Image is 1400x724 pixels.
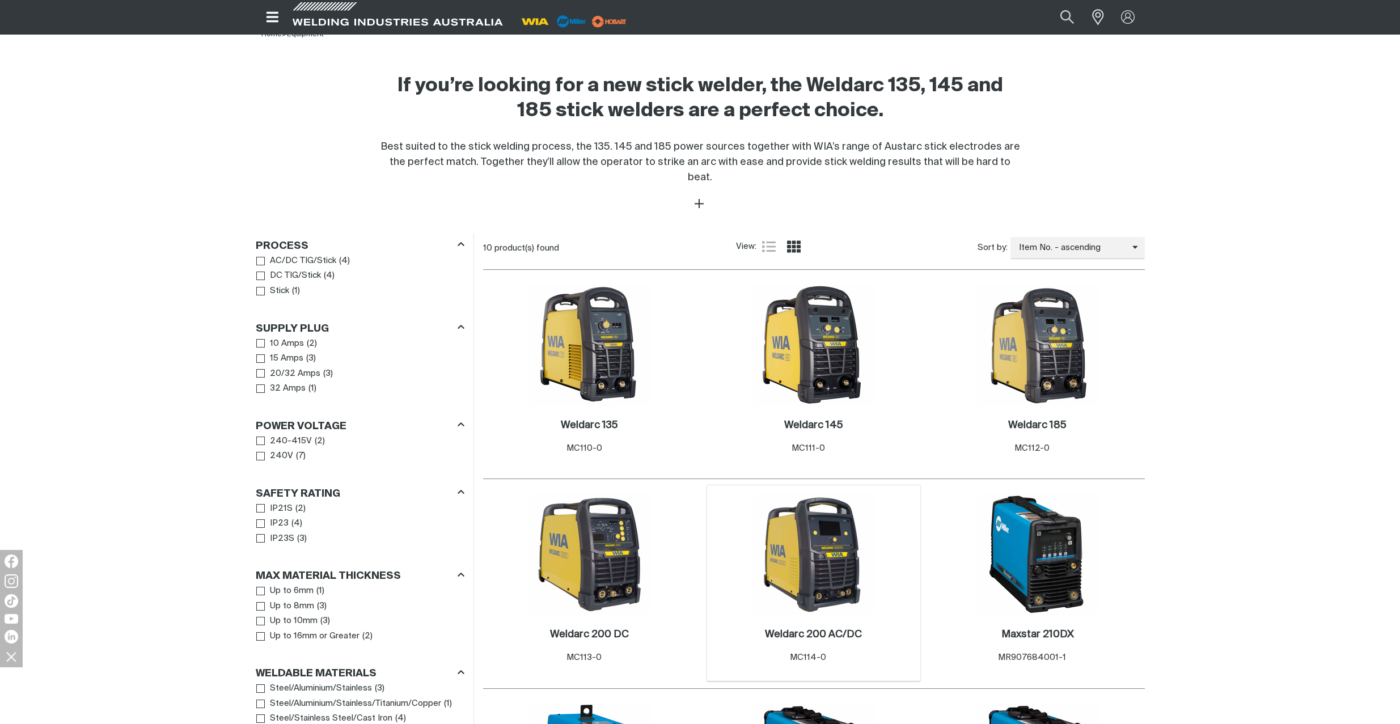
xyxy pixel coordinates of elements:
[256,323,329,336] h3: Supply Plug
[998,653,1066,662] span: MR907684001-1
[256,253,464,299] ul: Process
[589,13,630,30] img: miller
[270,585,314,598] span: Up to 6mm
[270,697,441,710] span: Steel/Aluminium/Stainless/Titanium/Copper
[306,352,316,365] span: ( 3 )
[362,630,373,643] span: ( 2 )
[256,613,318,629] a: Up to 10mm
[256,434,464,464] ul: Power Voltage
[1001,629,1074,640] h2: Maxstar 210DX
[256,583,464,643] ul: Max Material Thickness
[256,501,293,516] a: IP21S
[316,585,324,598] span: ( 1 )
[256,531,295,547] a: IP23S
[765,628,862,641] a: Weldarc 200 AC/DC
[307,337,317,350] span: ( 2 )
[1010,242,1132,255] span: Item No. - ascending
[256,240,308,253] h3: Process
[256,336,304,352] a: 10 Amps
[1033,5,1086,30] input: Product name or item number...
[270,517,289,530] span: IP23
[380,142,1020,183] span: Best suited to the stick welding process, the 135. 145 and 185 power sources together with WIA’s ...
[765,629,862,640] h2: Weldarc 200 AC/DC
[1048,5,1086,30] button: Search products
[270,600,314,613] span: Up to 8mm
[561,419,618,432] a: Weldarc 135
[270,269,321,282] span: DC TIG/Stick
[1008,420,1067,430] h2: Weldarc 185
[2,647,21,666] img: hide socials
[270,382,306,395] span: 32 Amps
[375,682,384,695] span: ( 3 )
[256,434,312,449] a: 240-415V
[256,381,306,396] a: 32 Amps
[295,502,306,515] span: ( 2 )
[753,494,874,615] img: Weldarc 200 AC/DC
[323,367,333,380] span: ( 3 )
[256,268,322,283] a: DC TIG/Stick
[256,253,337,269] a: AC/DC TIG/Stick
[561,420,618,430] h2: Weldarc 135
[256,283,290,299] a: Stick
[444,697,452,710] span: ( 1 )
[1001,628,1074,641] a: Maxstar 210DX
[256,320,464,336] div: Supply Plug
[1014,444,1050,452] span: MC112-0
[5,554,18,568] img: Facebook
[978,242,1008,255] span: Sort by:
[5,630,18,643] img: LinkedIn
[529,494,650,615] img: Weldarc 200 DC
[256,501,464,547] ul: Safety Rating
[256,599,315,614] a: Up to 8mm
[256,583,314,599] a: Up to 6mm
[5,594,18,608] img: TikTok
[270,255,336,268] span: AC/DC TIG/Stick
[324,269,335,282] span: ( 4 )
[270,285,289,298] span: Stick
[308,382,316,395] span: ( 1 )
[256,238,464,253] div: Process
[256,420,346,433] h3: Power Voltage
[270,450,293,463] span: 240V
[256,488,340,501] h3: Safety Rating
[292,285,300,298] span: ( 1 )
[550,628,629,641] a: Weldarc 200 DC
[977,494,1098,615] img: Maxstar 210DX
[256,485,464,501] div: Safety Rating
[291,517,302,530] span: ( 4 )
[256,448,294,464] a: 240V
[256,568,464,583] div: Max Material Thickness
[494,244,559,252] span: product(s) found
[550,629,629,640] h2: Weldarc 200 DC
[790,653,826,662] span: MC114-0
[270,630,359,643] span: Up to 16mm or Greater
[380,74,1020,124] h2: If you’re looking for a new stick welder, the Weldarc 135, 145 and 185 stick welders are a perfec...
[270,435,312,448] span: 240-415V
[784,419,843,432] a: Weldarc 145
[5,614,18,624] img: YouTube
[1008,419,1067,432] a: Weldarc 185
[256,366,321,382] a: 20/32 Amps
[256,666,464,681] div: Weldable Materials
[5,574,18,588] img: Instagram
[483,243,736,254] div: 10
[566,444,602,452] span: MC110-0
[256,570,401,583] h3: Max Material Thickness
[566,653,602,662] span: MC113-0
[317,600,327,613] span: ( 3 )
[256,418,464,433] div: Power Voltage
[256,336,464,396] ul: Supply Plug
[270,532,294,545] span: IP23S
[270,615,318,628] span: Up to 10mm
[320,615,330,628] span: ( 3 )
[270,352,303,365] span: 15 Amps
[529,285,650,406] img: Weldarc 135
[270,337,304,350] span: 10 Amps
[270,502,293,515] span: IP21S
[296,450,306,463] span: ( 7 )
[784,420,843,430] h2: Weldarc 145
[589,17,630,26] a: miller
[736,240,756,253] span: View:
[256,516,289,531] a: IP23
[270,367,320,380] span: 20/32 Amps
